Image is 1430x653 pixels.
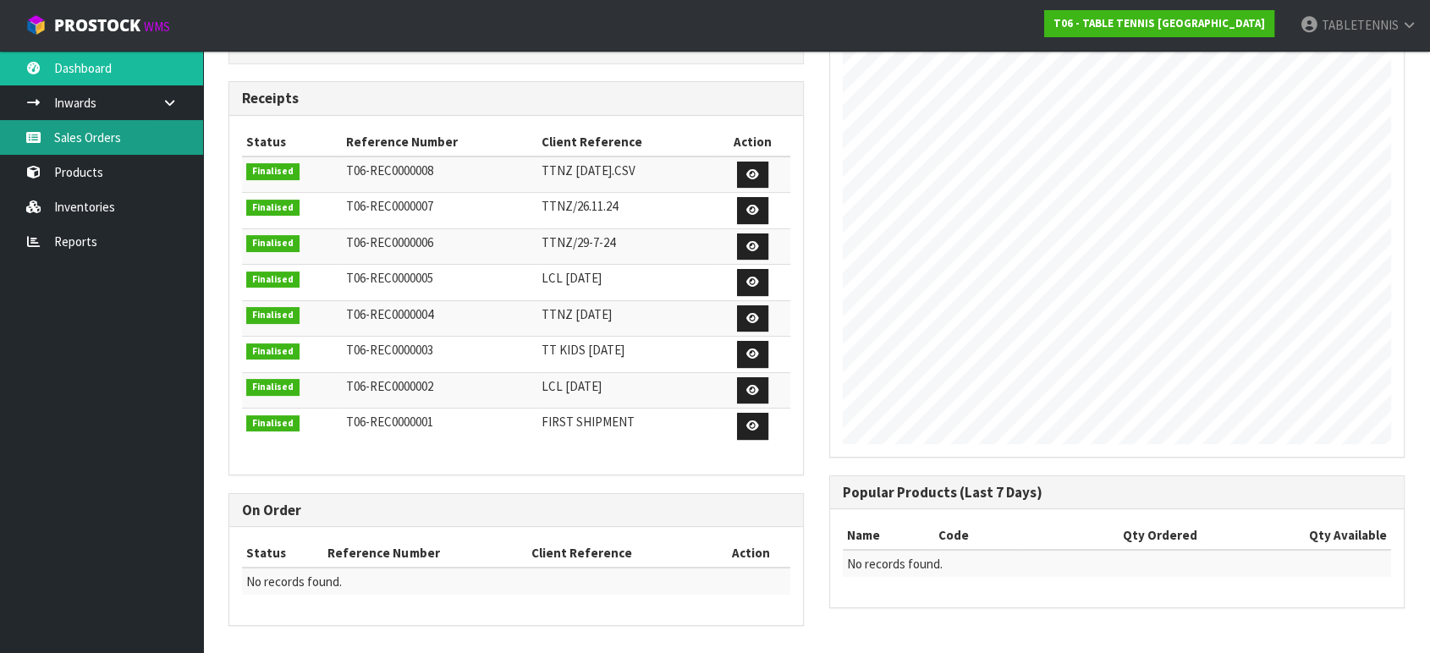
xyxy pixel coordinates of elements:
[246,163,300,180] span: Finalised
[843,550,1391,577] td: No records found.
[246,235,300,252] span: Finalised
[712,540,790,567] th: Action
[1322,17,1399,33] span: TABLETENNIS
[527,540,712,567] th: Client Reference
[246,343,300,360] span: Finalised
[246,200,300,217] span: Finalised
[542,270,602,286] span: LCL [DATE]
[542,162,635,178] span: TTNZ [DATE].CSV
[242,129,342,156] th: Status
[246,415,300,432] span: Finalised
[242,568,790,595] td: No records found.
[144,19,170,35] small: WMS
[323,540,526,567] th: Reference Number
[843,485,1391,501] h3: Popular Products (Last 7 Days)
[542,198,618,214] span: TTNZ/26.11.24
[346,342,433,358] span: T06-REC0000003
[346,198,433,214] span: T06-REC0000007
[246,272,300,288] span: Finalised
[342,129,537,156] th: Reference Number
[934,522,1020,549] th: Code
[246,307,300,324] span: Finalised
[54,14,140,36] span: ProStock
[542,234,615,250] span: TTNZ/29-7-24
[346,234,433,250] span: T06-REC0000006
[346,306,433,322] span: T06-REC0000004
[1053,16,1265,30] strong: T06 - TABLE TENNIS [GEOGRAPHIC_DATA]
[346,378,433,394] span: T06-REC0000002
[542,306,612,322] span: TTNZ [DATE]
[1202,522,1391,549] th: Qty Available
[843,522,934,549] th: Name
[346,414,433,430] span: T06-REC0000001
[242,502,790,519] h3: On Order
[25,14,47,36] img: cube-alt.png
[1020,522,1202,549] th: Qty Ordered
[346,162,433,178] span: T06-REC0000008
[346,270,433,286] span: T06-REC0000005
[537,129,715,156] th: Client Reference
[715,129,790,156] th: Action
[242,91,790,107] h3: Receipts
[542,414,635,430] span: FIRST SHIPMENT
[246,379,300,396] span: Finalised
[242,540,323,567] th: Status
[542,342,624,358] span: TT KIDS [DATE]
[542,378,602,394] span: LCL [DATE]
